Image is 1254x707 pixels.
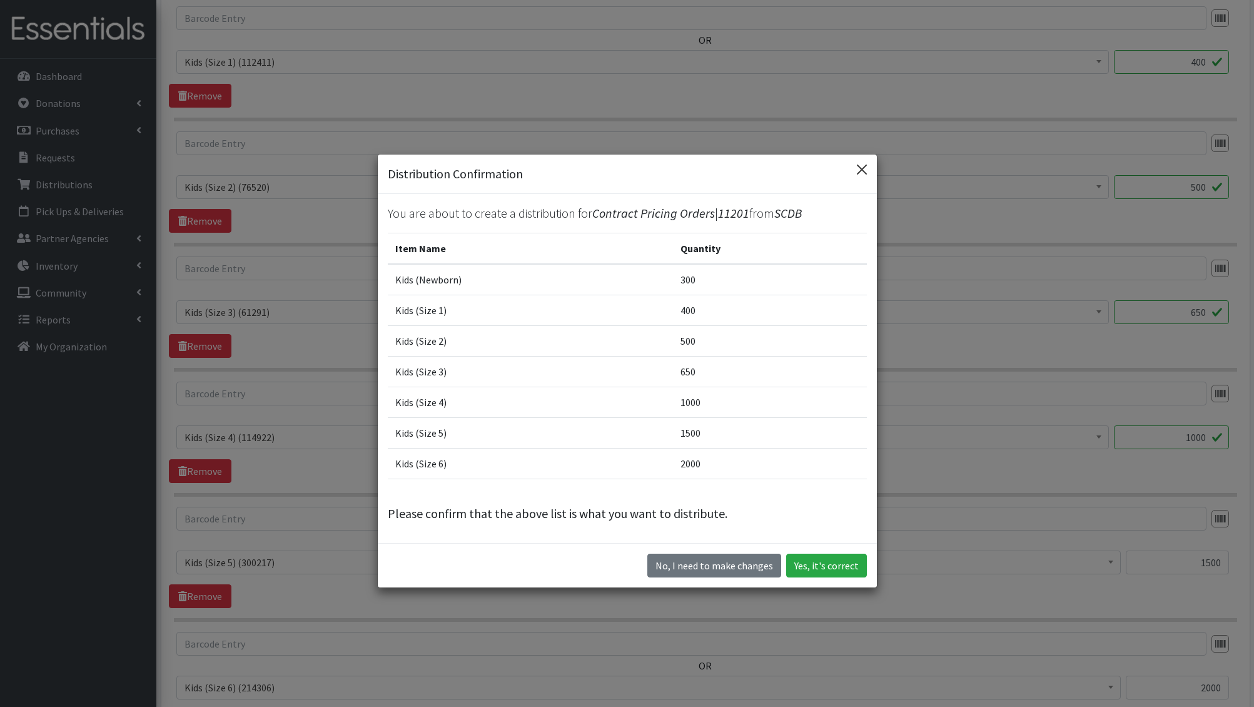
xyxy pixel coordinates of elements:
button: No I need to make changes [647,554,781,577]
h5: Distribution Confirmation [388,165,523,183]
p: You are about to create a distribution for from [388,204,867,223]
td: Kids (Size 4) [388,387,674,418]
th: Item Name [388,233,674,265]
td: 400 [673,295,866,326]
td: 1000 [673,387,866,418]
td: Kids (Size 1) [388,295,674,326]
button: Yes, it's correct [786,554,867,577]
td: Kids (Size 5) [388,418,674,449]
td: 650 [673,357,866,387]
p: Please confirm that the above list is what you want to distribute. [388,504,867,523]
td: 500 [673,326,866,357]
td: Kids (Newborn) [388,264,674,295]
td: Kids (Size 2) [388,326,674,357]
span: Contract Pricing Orders|11201 [592,205,749,221]
button: Close [852,160,872,180]
td: 300 [673,264,866,295]
td: Kids (Size 3) [388,357,674,387]
td: Kids (Size 6) [388,449,674,479]
td: 2000 [673,449,866,479]
span: SCDB [774,205,802,221]
td: 1500 [673,418,866,449]
th: Quantity [673,233,866,265]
